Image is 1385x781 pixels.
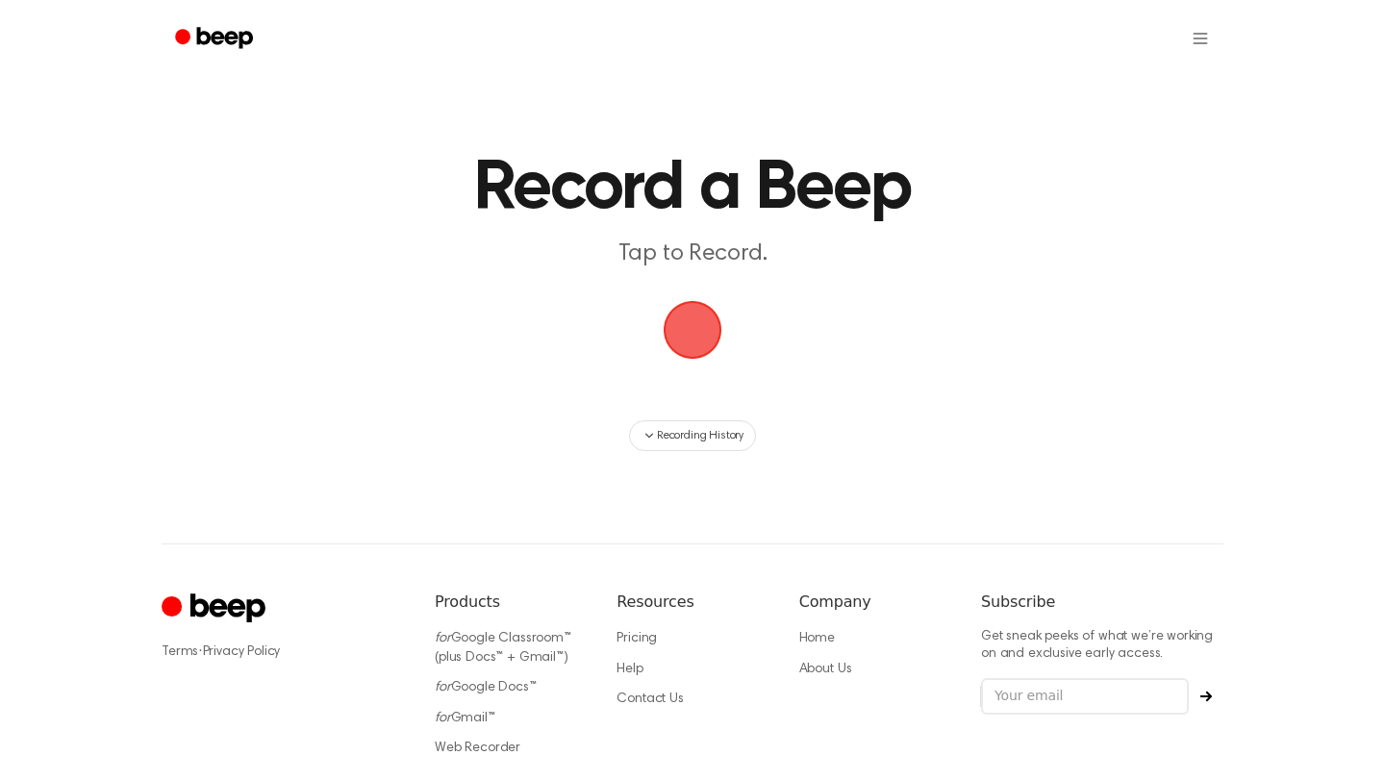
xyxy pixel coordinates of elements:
[981,678,1189,715] input: Your email
[435,742,520,755] a: Web Recorder
[162,645,198,659] a: Terms
[435,681,451,694] i: for
[323,239,1062,270] p: Tap to Record.
[799,663,852,676] a: About Us
[617,591,768,614] h6: Resources
[1189,691,1223,702] button: Subscribe
[1177,15,1223,62] button: Open menu
[617,663,642,676] a: Help
[617,632,657,645] a: Pricing
[981,591,1223,614] h6: Subscribe
[162,20,270,58] a: Beep
[208,154,1177,223] h1: Record a Beep
[629,420,756,451] button: Recording History
[162,642,404,662] div: ·
[435,712,451,725] i: for
[435,712,495,725] a: forGmail™
[435,632,451,645] i: for
[617,693,683,706] a: Contact Us
[203,645,281,659] a: Privacy Policy
[162,591,270,628] a: Cruip
[664,301,721,359] img: Beep Logo
[981,629,1223,663] p: Get sneak peeks of what we’re working on and exclusive early access.
[435,632,571,665] a: forGoogle Classroom™ (plus Docs™ + Gmail™)
[799,591,950,614] h6: Company
[657,427,743,444] span: Recording History
[435,591,586,614] h6: Products
[799,632,835,645] a: Home
[435,681,537,694] a: forGoogle Docs™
